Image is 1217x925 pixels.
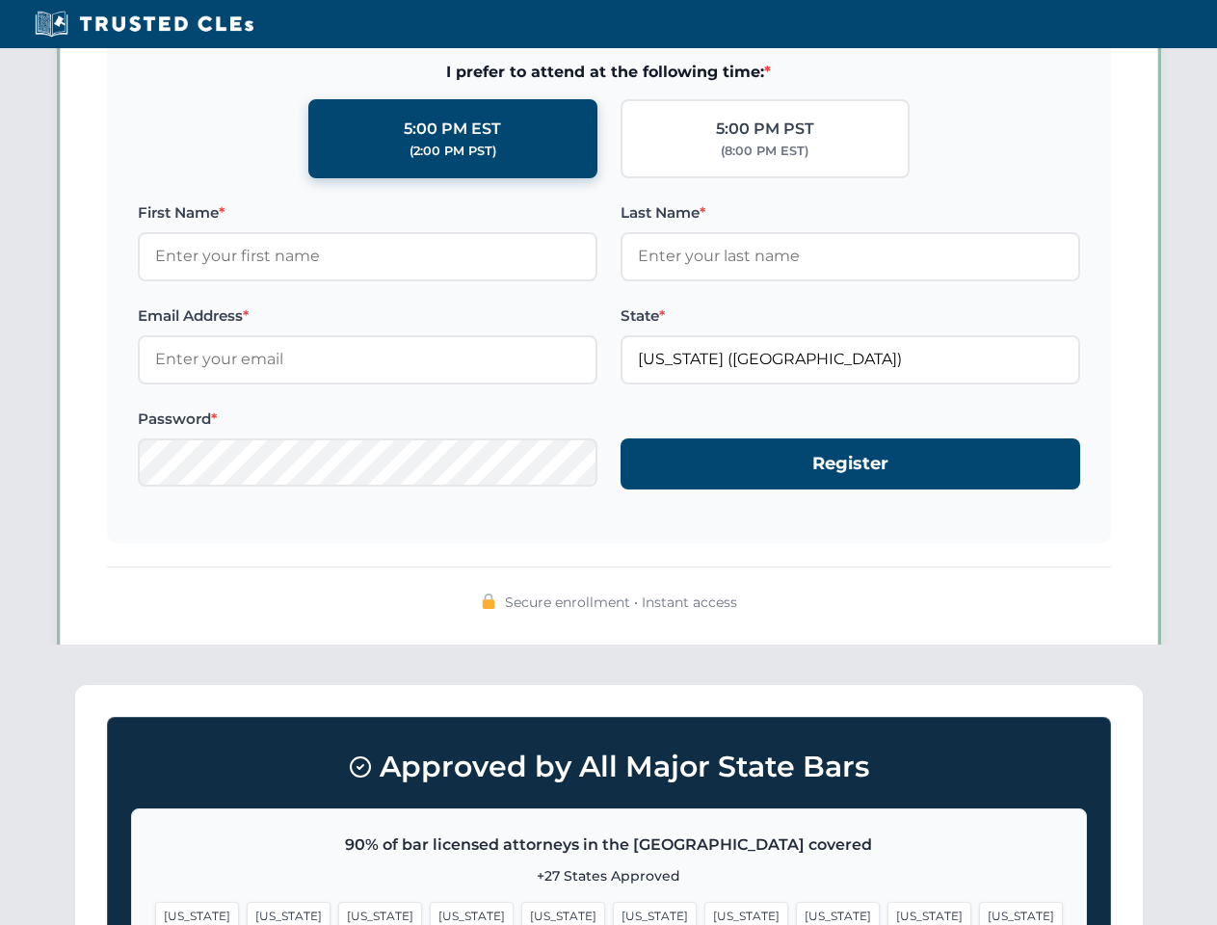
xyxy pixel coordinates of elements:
[138,304,597,328] label: Email Address
[621,304,1080,328] label: State
[155,865,1063,886] p: +27 States Approved
[621,438,1080,489] button: Register
[138,232,597,280] input: Enter your first name
[621,201,1080,225] label: Last Name
[29,10,259,39] img: Trusted CLEs
[404,117,501,142] div: 5:00 PM EST
[505,592,737,613] span: Secure enrollment • Instant access
[621,232,1080,280] input: Enter your last name
[138,408,597,431] label: Password
[155,832,1063,858] p: 90% of bar licensed attorneys in the [GEOGRAPHIC_DATA] covered
[138,60,1080,85] span: I prefer to attend at the following time:
[481,594,496,609] img: 🔒
[138,335,597,383] input: Enter your email
[716,117,814,142] div: 5:00 PM PST
[131,741,1087,793] h3: Approved by All Major State Bars
[410,142,496,161] div: (2:00 PM PST)
[621,335,1080,383] input: Florida (FL)
[721,142,808,161] div: (8:00 PM EST)
[138,201,597,225] label: First Name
